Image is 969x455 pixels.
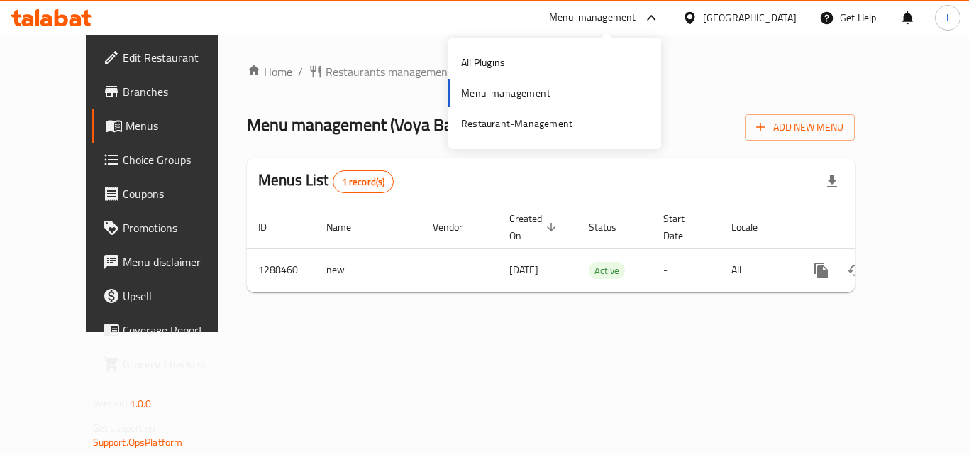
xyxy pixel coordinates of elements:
span: Menus [126,117,236,134]
span: Active [589,263,625,279]
span: Choice Groups [123,151,236,168]
span: [DATE] [509,261,538,279]
span: Version: [93,395,128,413]
a: Menus [92,109,248,143]
span: Branches [123,83,236,100]
span: Name [326,219,370,236]
span: 1 record(s) [333,175,394,189]
div: Export file [815,165,849,199]
span: Promotions [123,219,236,236]
a: Coupons [92,177,248,211]
th: Actions [793,206,952,249]
span: Menu management ( Voya Bakehouse ) [247,109,518,141]
div: Total records count [333,170,394,193]
span: Locale [731,219,776,236]
td: new [315,248,421,292]
span: Status [589,219,635,236]
span: Add New Menu [756,119,843,136]
span: Menu disclaimer [123,253,236,270]
a: Promotions [92,211,248,245]
span: Upsell [123,287,236,305]
button: more [804,253,838,287]
div: [GEOGRAPHIC_DATA] [703,10,797,26]
td: 1288460 [247,248,315,292]
td: All [720,248,793,292]
a: Restaurants management [309,63,452,80]
a: Support.OpsPlatform [93,433,183,451]
button: Add New Menu [745,114,855,141]
div: Menu-management [549,9,636,26]
table: enhanced table [247,206,952,292]
td: - [652,248,720,292]
h2: Menus List [258,170,394,193]
span: Coupons [123,185,236,202]
span: Restaurants management [326,63,452,80]
a: Coverage Report [92,313,248,347]
div: Restaurant-Management [461,116,572,131]
span: Coverage Report [123,322,236,339]
li: / [298,63,303,80]
span: Get support on: [93,419,158,437]
div: All Plugins [461,55,505,70]
div: Active [589,262,625,279]
span: Start Date [663,210,703,244]
a: Edit Restaurant [92,40,248,75]
span: Grocery Checklist [123,356,236,373]
span: Created On [509,210,560,244]
a: Branches [92,75,248,109]
span: l [946,10,948,26]
a: Menu disclaimer [92,245,248,279]
a: Choice Groups [92,143,248,177]
a: Upsell [92,279,248,313]
a: Home [247,63,292,80]
span: Edit Restaurant [123,49,236,66]
span: 1.0.0 [130,395,152,413]
span: ID [258,219,285,236]
a: Grocery Checklist [92,347,248,381]
span: Vendor [433,219,481,236]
